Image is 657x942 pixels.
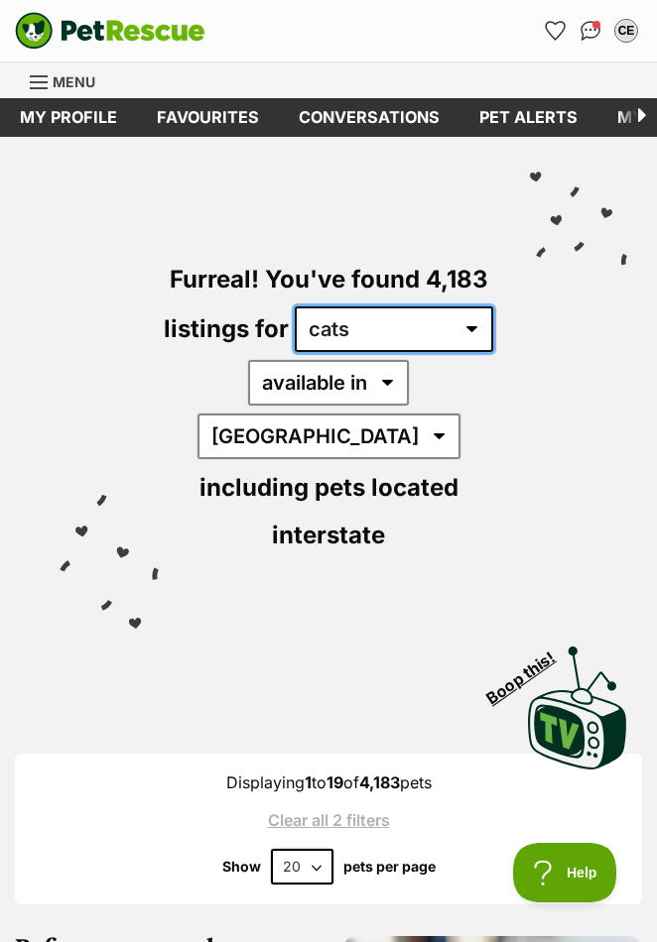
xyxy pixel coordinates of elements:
a: Favourites [539,15,571,47]
img: PetRescue TV logo [528,647,627,769]
a: Boop this! [528,629,627,773]
span: Show [222,859,261,875]
a: Menu [30,62,109,98]
strong: 4,183 [359,772,400,792]
img: logo-cat-932fe2b9b8326f06289b0f2fb663e598f794de774fb13d1741a6617ecf9a85b4.svg [15,12,205,50]
label: pets per page [343,859,436,875]
div: CE [616,21,636,41]
strong: 19 [327,772,343,792]
span: Displaying to of pets [226,772,432,792]
img: chat-41dd97257d64d25036548639549fe6c8038ab92f7586957e7f3b1b290dea8141.svg [581,21,601,41]
span: Furreal! You've found 4,183 listings for [164,265,488,343]
a: conversations [279,98,460,137]
ul: Account quick links [539,15,642,47]
span: Menu [53,73,95,90]
a: Conversations [575,15,606,47]
a: PetRescue [15,12,205,50]
a: Pet alerts [460,98,597,137]
a: Favourites [137,98,279,137]
iframe: Help Scout Beacon - Open [513,843,617,902]
button: My account [610,15,642,47]
a: Clear all 2 filters [45,811,612,829]
span: including pets located interstate [199,473,459,549]
span: Boop this! [483,636,575,707]
strong: 1 [305,772,312,792]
